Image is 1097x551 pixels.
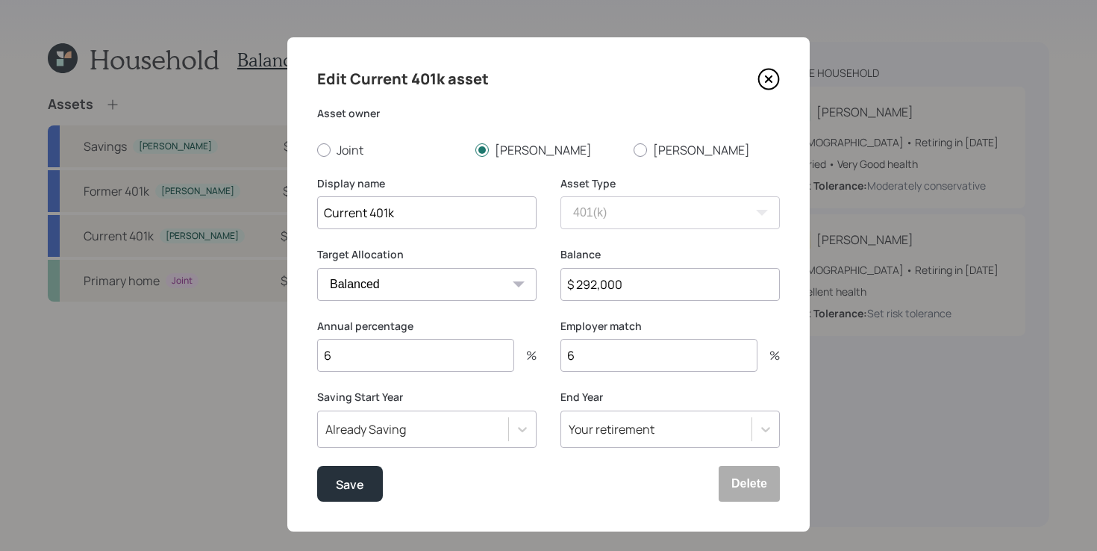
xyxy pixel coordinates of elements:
[560,390,780,405] label: End Year
[317,466,383,502] button: Save
[317,67,489,91] h4: Edit Current 401k asset
[719,466,780,502] button: Delete
[560,319,780,334] label: Employer match
[560,247,780,262] label: Balance
[317,247,537,262] label: Target Allocation
[317,319,537,334] label: Annual percentage
[514,349,537,361] div: %
[634,142,780,158] label: [PERSON_NAME]
[317,390,537,405] label: Saving Start Year
[325,421,406,438] div: Already Saving
[317,176,537,191] label: Display name
[336,474,364,494] div: Save
[560,176,780,191] label: Asset Type
[757,349,780,361] div: %
[569,421,654,438] div: Your retirement
[475,142,622,158] label: [PERSON_NAME]
[317,142,463,158] label: Joint
[317,106,780,121] label: Asset owner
